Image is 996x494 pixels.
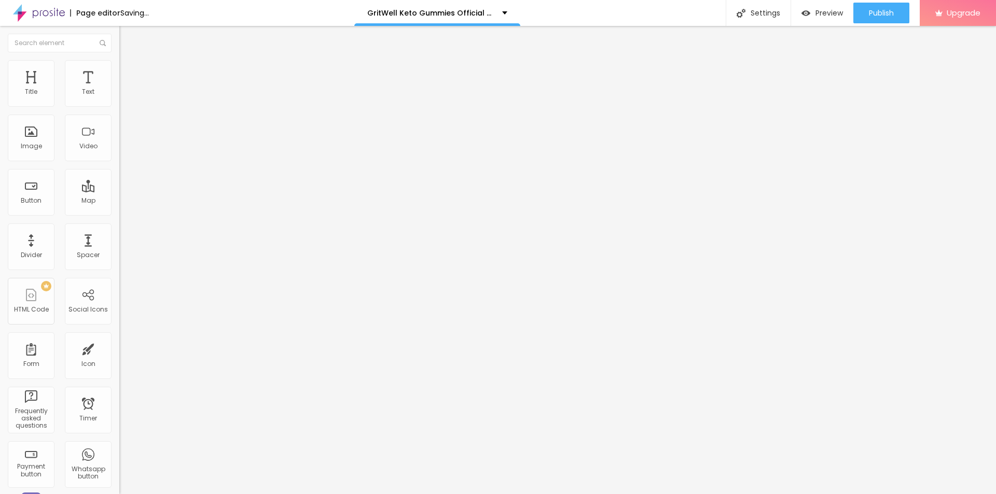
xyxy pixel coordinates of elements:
div: Payment button [10,463,51,478]
span: Publish [869,9,894,17]
div: Saving... [120,9,149,17]
div: Form [23,360,39,368]
iframe: Editor [119,26,996,494]
img: Icone [100,40,106,46]
div: Title [25,88,37,95]
div: Page editor [70,9,120,17]
button: Publish [853,3,909,23]
div: Social Icons [68,306,108,313]
div: Map [81,197,95,204]
div: Spacer [77,251,100,259]
button: Preview [791,3,853,23]
p: GritWell Keto Gummies Official US Review [367,9,494,17]
div: Icon [81,360,95,368]
div: Text [82,88,94,95]
img: view-1.svg [801,9,810,18]
input: Search element [8,34,112,52]
div: Image [21,143,42,150]
div: Button [21,197,41,204]
div: Divider [21,251,42,259]
div: Timer [79,415,97,422]
span: Upgrade [947,8,980,17]
div: Video [79,143,98,150]
div: Whatsapp button [67,465,108,481]
div: Frequently asked questions [10,407,51,430]
img: Icone [737,9,745,18]
div: HTML Code [14,306,49,313]
span: Preview [815,9,843,17]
